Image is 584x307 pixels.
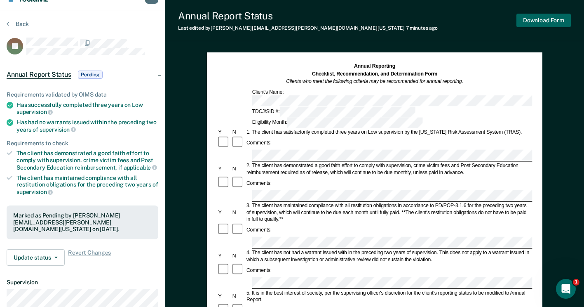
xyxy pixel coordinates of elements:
[7,279,158,286] dt: Supervision
[231,209,245,215] div: N
[245,202,532,222] div: 3. The client has maintained compliance with all restitution obligations in accordance to PD/POP-...
[16,175,158,196] div: The client has maintained compliance with all restitution obligations for the preceding two years of
[217,209,231,215] div: Y
[7,249,65,266] button: Update status
[245,179,273,186] div: Comments:
[573,279,579,286] span: 1
[312,71,437,77] strong: Checklist, Recommendation, and Determination Form
[286,78,463,84] em: Clients who meet the following criteria may be recommended for annual reporting.
[7,71,71,79] span: Annual Report Status
[245,129,532,135] div: 1. The client has satisfactorily completed three years on Low supervision by the [US_STATE] Risk ...
[217,253,231,259] div: Y
[217,165,231,172] div: Y
[7,140,158,147] div: Requirements to check
[245,227,273,233] div: Comments:
[354,63,395,69] strong: Annual Reporting
[231,165,245,172] div: N
[245,249,532,263] div: 4. The client has not had a warrant issued with in the preceding two years of supervision. This d...
[178,25,438,31] div: Last edited by [PERSON_NAME][EMAIL_ADDRESS][PERSON_NAME][DOMAIN_NAME][US_STATE]
[16,189,53,195] span: supervision
[217,293,231,299] div: Y
[231,253,245,259] div: N
[16,119,158,133] div: Has had no warrants issued within the preceding two years of
[68,249,111,266] span: Revert Changes
[7,91,158,98] div: Requirements validated by OIMS data
[251,88,572,106] div: Client's Name:
[245,289,532,303] div: 5. It is in the best interest of society, per the supervising officer's discretion for the client...
[16,102,158,116] div: Has successfully completed three years on Low
[516,14,571,27] button: Download Form
[40,126,76,133] span: supervision
[406,25,438,31] span: 7 minutes ago
[124,164,157,171] span: applicable
[245,139,273,146] div: Comments:
[245,267,273,273] div: Comments:
[13,212,152,233] div: Marked as Pending by [PERSON_NAME][EMAIL_ADDRESS][PERSON_NAME][DOMAIN_NAME][US_STATE] on [DATE].
[78,71,103,79] span: Pending
[245,162,532,176] div: 2. The client has demonstrated a good faith effort to comply with supervision, crime victim fees ...
[251,106,416,117] div: TDCJ/SID #:
[231,129,245,135] div: N
[16,150,158,171] div: The client has demonstrated a good faith effort to comply with supervision, crime victim fees and...
[556,279,576,299] iframe: Intercom live chat
[16,109,53,115] span: supervision
[217,129,231,135] div: Y
[178,10,438,22] div: Annual Report Status
[251,117,424,128] div: Eligibility Month:
[7,20,29,28] button: Back
[231,293,245,299] div: N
